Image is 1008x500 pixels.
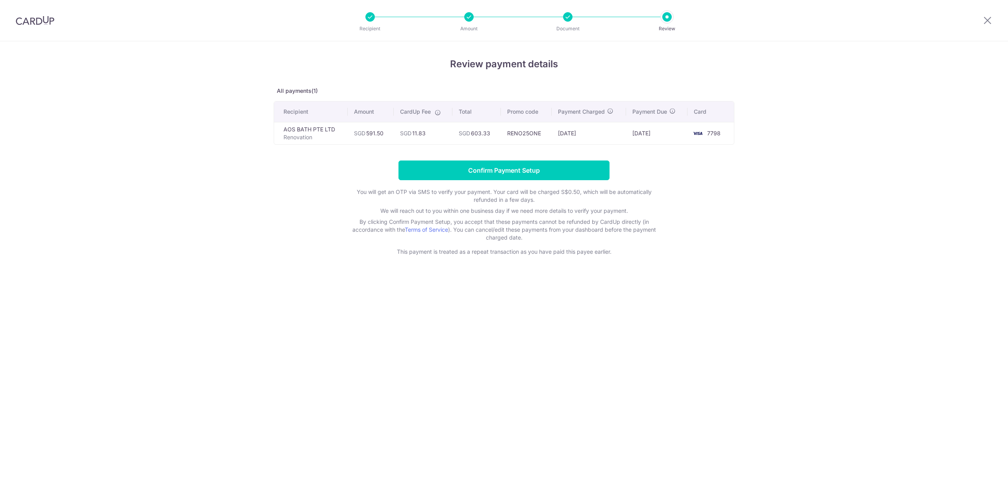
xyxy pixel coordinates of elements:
td: 11.83 [394,122,452,144]
th: Total [452,101,501,122]
p: Document [539,25,597,33]
span: SGD [400,130,411,137]
span: CardUp Fee [400,108,431,116]
img: <span class="translation_missing" title="translation missing: en.account_steps.new_confirm_form.b... [690,129,706,138]
p: You will get an OTP via SMS to verify your payment. Your card will be charged S$0.50, which will ... [346,188,661,204]
th: Card [687,101,734,122]
td: 603.33 [452,122,501,144]
td: RENO25ONE [501,122,552,144]
td: 591.50 [348,122,394,144]
span: SGD [354,130,365,137]
th: Recipient [274,101,348,122]
td: [DATE] [626,122,687,144]
p: This payment is treated as a repeat transaction as you have paid this payee earlier. [346,248,661,256]
img: CardUp [16,16,54,25]
span: 7798 [707,130,721,137]
th: Amount [348,101,394,122]
span: SGD [459,130,470,137]
p: We will reach out to you within one business day if we need more details to verify your payment. [346,207,661,215]
input: Confirm Payment Setup [398,161,610,180]
td: [DATE] [552,122,626,144]
p: Renovation [283,133,341,141]
th: Promo code [501,101,552,122]
p: Review [638,25,696,33]
p: Amount [440,25,498,33]
td: AOS BATH PTE LTD [274,122,348,144]
h4: Review payment details [274,57,734,71]
a: Terms of Service [405,226,448,233]
span: Payment Charged [558,108,605,116]
p: By clicking Confirm Payment Setup, you accept that these payments cannot be refunded by CardUp di... [346,218,661,242]
span: Payment Due [632,108,667,116]
iframe: Opens a widget where you can find more information [958,476,1000,496]
p: Recipient [341,25,399,33]
p: All payments(1) [274,87,734,95]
